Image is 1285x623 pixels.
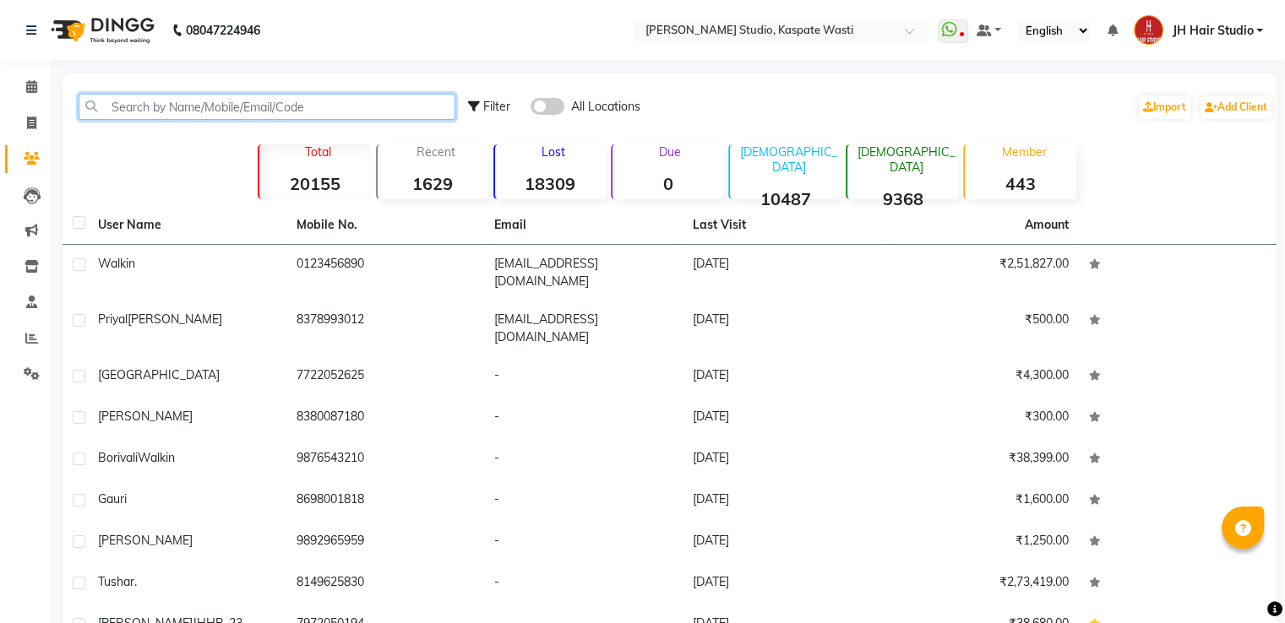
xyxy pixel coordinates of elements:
td: [DATE] [683,522,881,563]
span: Walkin [138,450,175,465]
span: Gauri [98,491,127,507]
td: 8698001818 [286,480,485,522]
a: Add Client [1201,95,1271,119]
td: - [484,522,683,563]
td: ₹300.00 [880,398,1079,439]
td: ₹1,600.00 [880,480,1079,522]
td: 9876543210 [286,439,485,480]
td: ₹1,250.00 [880,522,1079,563]
td: - [484,563,683,604]
td: [DATE] [683,356,881,398]
strong: 20155 [259,173,370,194]
strong: 443 [965,173,1075,194]
td: 7722052625 [286,356,485,398]
th: Last Visit [683,206,881,245]
td: 8380087180 [286,398,485,439]
td: - [484,439,683,480]
p: Total [266,144,370,160]
span: Tushar [98,574,134,589]
td: [DATE] [683,398,881,439]
span: walkin [98,256,135,271]
p: Due [616,144,723,160]
th: Mobile No. [286,206,485,245]
td: [EMAIL_ADDRESS][DOMAIN_NAME] [484,245,683,301]
input: Search by Name/Mobile/Email/Code [79,94,455,120]
span: Priyal [98,311,128,327]
strong: 18309 [495,173,606,194]
td: 0123456890 [286,245,485,301]
p: Recent [384,144,488,160]
span: [PERSON_NAME] [128,311,222,327]
td: [DATE] [683,439,881,480]
p: [DEMOGRAPHIC_DATA] [737,144,841,175]
p: Member [972,144,1075,160]
img: logo [43,7,159,54]
span: Filter [483,99,510,114]
td: - [484,356,683,398]
strong: 10487 [730,188,841,209]
strong: 9368 [847,188,958,209]
span: All Locations [571,98,640,116]
span: [GEOGRAPHIC_DATA] [98,367,220,382]
td: ₹4,300.00 [880,356,1079,398]
td: [DATE] [683,563,881,604]
td: [DATE] [683,245,881,301]
b: 08047224946 [186,7,260,54]
td: [DATE] [683,480,881,522]
td: 8149625830 [286,563,485,604]
span: Borivali [98,450,138,465]
td: 9892965959 [286,522,485,563]
td: ₹2,51,827.00 [880,245,1079,301]
a: Import [1139,95,1190,119]
td: - [484,398,683,439]
th: Amount [1015,206,1079,244]
img: JH Hair Studio [1134,15,1163,45]
span: . [134,574,137,589]
span: [PERSON_NAME] [98,409,193,424]
th: User Name [88,206,286,245]
p: [DEMOGRAPHIC_DATA] [854,144,958,175]
strong: 1629 [378,173,488,194]
td: - [484,480,683,522]
span: JH Hair Studio [1172,22,1253,40]
span: [PERSON_NAME] [98,533,193,548]
th: Email [484,206,683,245]
td: [DATE] [683,301,881,356]
strong: 0 [613,173,723,194]
td: ₹500.00 [880,301,1079,356]
td: ₹2,73,419.00 [880,563,1079,604]
p: Lost [502,144,606,160]
td: 8378993012 [286,301,485,356]
td: ₹38,399.00 [880,439,1079,480]
td: [EMAIL_ADDRESS][DOMAIN_NAME] [484,301,683,356]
